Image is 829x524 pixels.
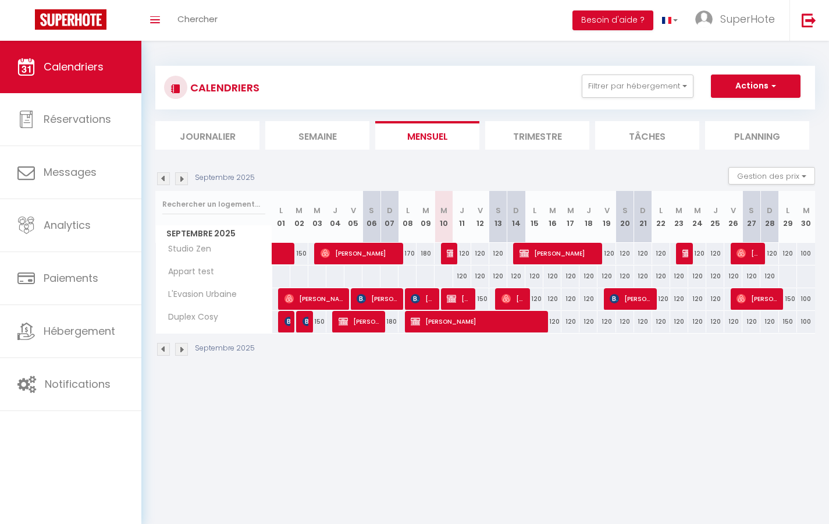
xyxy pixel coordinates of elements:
abbr: M [422,205,429,216]
abbr: V [478,205,483,216]
abbr: L [786,205,789,216]
th: 01 [272,191,290,243]
div: 120 [616,311,634,332]
th: 21 [634,191,652,243]
p: Septembre 2025 [195,343,255,354]
input: Rechercher un logement... [162,194,265,215]
div: 120 [543,288,561,310]
abbr: V [351,205,356,216]
abbr: D [513,205,519,216]
div: 120 [652,265,670,287]
img: Super Booking [35,9,106,30]
div: 120 [652,243,670,264]
abbr: D [387,205,393,216]
abbr: J [713,205,718,216]
span: [PERSON_NAME] [303,310,308,332]
span: [PERSON_NAME] [339,310,380,332]
abbr: D [767,205,773,216]
li: Journalier [155,121,259,150]
th: 24 [688,191,706,243]
th: 28 [760,191,778,243]
p: Septembre 2025 [195,172,255,183]
div: 120 [507,265,525,287]
div: 100 [797,311,815,332]
th: 03 [308,191,326,243]
div: 120 [670,288,688,310]
abbr: V [604,205,610,216]
h3: CALENDRIERS [187,75,259,101]
span: [PERSON_NAME] [501,288,525,310]
div: 120 [597,243,615,264]
div: 150 [779,288,797,310]
span: Septembre 2025 [156,225,272,242]
th: 14 [507,191,525,243]
div: 120 [543,311,561,332]
abbr: L [406,205,410,216]
li: Trimestre [485,121,589,150]
abbr: L [533,205,536,216]
th: 12 [471,191,489,243]
div: 150 [471,288,489,310]
li: Mensuel [375,121,479,150]
div: 120 [670,265,688,287]
div: 120 [543,265,561,287]
div: 120 [688,288,706,310]
span: [PERSON_NAME] [284,288,344,310]
button: Actions [711,75,800,98]
div: 120 [652,288,670,310]
span: Réservations [44,112,111,126]
span: [PERSON_NAME] [447,242,453,264]
abbr: S [749,205,754,216]
div: 120 [579,288,597,310]
abbr: S [622,205,628,216]
div: 120 [453,265,471,287]
div: 170 [399,243,417,264]
th: 27 [742,191,760,243]
div: 120 [760,243,778,264]
span: L'Evasion Urbaine [158,288,240,301]
span: [PERSON_NAME] [737,242,760,264]
div: 120 [525,265,543,287]
th: 13 [489,191,507,243]
div: 120 [724,265,742,287]
span: Duplex Cosy [158,311,221,324]
abbr: J [586,205,591,216]
abbr: M [440,205,447,216]
span: Messages [44,165,97,179]
div: 120 [597,265,615,287]
th: 02 [290,191,308,243]
span: [PERSON_NAME] [520,242,597,264]
span: Chercher [177,13,218,25]
div: 120 [471,265,489,287]
th: 23 [670,191,688,243]
span: Studio Zen [158,243,214,256]
button: Ouvrir le widget de chat LiveChat [9,5,44,40]
abbr: M [567,205,574,216]
th: 18 [579,191,597,243]
div: 120 [597,311,615,332]
div: 120 [634,243,652,264]
th: 25 [706,191,724,243]
span: [PERSON_NAME] [610,288,652,310]
div: 120 [579,311,597,332]
th: 07 [380,191,399,243]
div: 120 [616,243,634,264]
abbr: J [333,205,337,216]
th: 19 [597,191,615,243]
th: 30 [797,191,815,243]
button: Besoin d'aide ? [572,10,653,30]
abbr: M [549,205,556,216]
div: 120 [525,288,543,310]
th: 20 [616,191,634,243]
div: 120 [688,265,706,287]
abbr: L [659,205,663,216]
img: ... [695,10,713,28]
div: 120 [670,311,688,332]
abbr: S [496,205,501,216]
span: Appart test [158,265,217,278]
th: 29 [779,191,797,243]
span: Hébergement [44,324,115,338]
div: 120 [489,243,507,264]
div: 120 [706,265,724,287]
div: 120 [742,311,760,332]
